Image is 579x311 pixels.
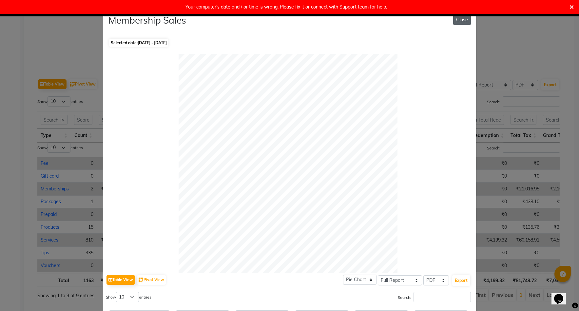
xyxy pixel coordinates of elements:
[106,292,151,302] label: Show entries
[109,39,168,47] span: Selected date:
[414,292,471,302] input: Search:
[453,15,471,25] button: Close
[106,275,135,285] button: Table View
[185,3,387,11] div: Your computer's date and / or time is wrong, Please fix it or connect with Support team for help.
[139,278,144,282] img: pivot.png
[137,275,166,285] button: Pivot View
[551,285,572,304] iframe: chat widget
[116,292,139,302] select: Showentries
[138,40,167,45] span: [DATE] - [DATE]
[108,15,186,26] h3: Membership Sales
[452,275,470,286] button: Export
[398,292,471,302] label: Search:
